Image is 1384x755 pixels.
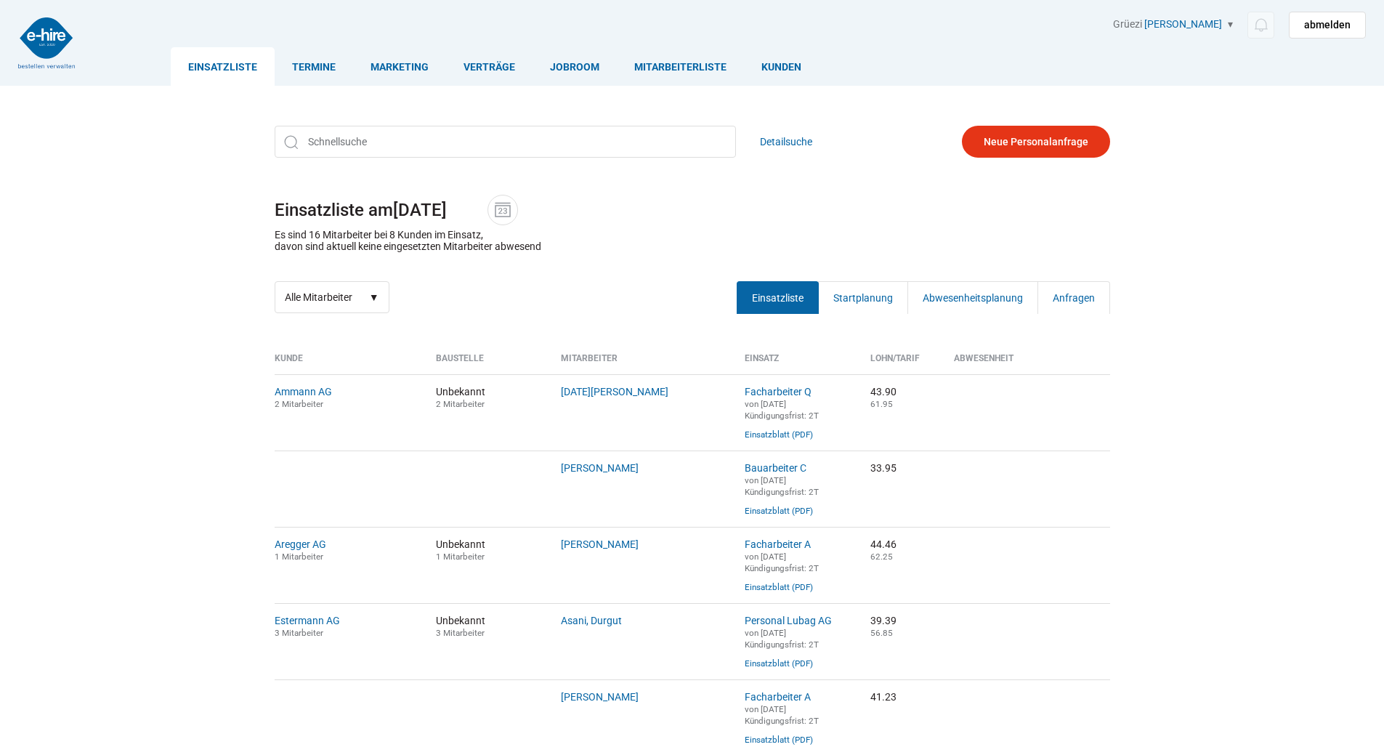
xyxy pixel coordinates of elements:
a: Startplanung [818,281,908,314]
a: Detailsuche [760,126,812,158]
img: icon-notification.svg [1252,16,1270,34]
span: Unbekannt [436,538,540,562]
a: Einsatzblatt (PDF) [745,582,813,592]
small: 62.25 [870,552,893,562]
small: 2 Mitarbeiter [275,399,323,409]
small: von [DATE] Kündigungsfrist: 2T [745,552,819,573]
p: Es sind 16 Mitarbeiter bei 8 Kunden im Einsatz, davon sind aktuell keine eingesetzten Mitarbeiter... [275,229,541,252]
small: 56.85 [870,628,893,638]
nobr: 41.23 [870,691,897,703]
small: von [DATE] Kündigungsfrist: 2T [745,475,819,497]
a: [PERSON_NAME] [1144,18,1222,30]
small: 1 Mitarbeiter [436,552,485,562]
small: 3 Mitarbeiter [275,628,323,638]
a: Ammann AG [275,386,332,397]
a: Einsatzblatt (PDF) [745,735,813,745]
a: Einsatzblatt (PDF) [745,429,813,440]
th: Abwesenheit [943,353,1110,374]
nobr: 39.39 [870,615,897,626]
small: von [DATE] Kündigungsfrist: 2T [745,704,819,726]
nobr: 44.46 [870,538,897,550]
a: Personal Lubag AG [745,615,832,626]
a: Marketing [353,47,446,86]
a: [PERSON_NAME] [561,691,639,703]
img: icon-date.svg [492,199,514,221]
a: Bauarbeiter C [745,462,806,474]
input: Schnellsuche [275,126,736,158]
a: Einsatzliste [737,281,819,314]
th: Baustelle [425,353,551,374]
div: Grüezi [1113,18,1366,39]
a: [PERSON_NAME] [561,462,639,474]
small: von [DATE] Kündigungsfrist: 2T [745,399,819,421]
a: Anfragen [1037,281,1110,314]
img: logo2.png [18,17,75,68]
th: Kunde [275,353,425,374]
a: Asani, Durgut [561,615,622,626]
a: Termine [275,47,353,86]
th: Lohn/Tarif [859,353,943,374]
a: Mitarbeiterliste [617,47,744,86]
a: Kunden [744,47,819,86]
th: Einsatz [734,353,859,374]
a: Jobroom [533,47,617,86]
th: Mitarbeiter [550,353,734,374]
a: Einsatzblatt (PDF) [745,658,813,669]
a: Facharbeiter A [745,691,811,703]
a: Facharbeiter A [745,538,811,550]
a: Estermann AG [275,615,340,626]
nobr: 33.95 [870,462,897,474]
a: Neue Personalanfrage [962,126,1110,158]
h1: Einsatzliste am [275,195,1110,225]
a: [PERSON_NAME] [561,538,639,550]
a: Abwesenheitsplanung [907,281,1038,314]
small: 61.95 [870,399,893,409]
span: Unbekannt [436,386,540,409]
a: [DATE][PERSON_NAME] [561,386,668,397]
a: Facharbeiter Q [745,386,812,397]
a: Verträge [446,47,533,86]
a: Einsatzliste [171,47,275,86]
small: 2 Mitarbeiter [436,399,485,409]
a: Einsatzblatt (PDF) [745,506,813,516]
a: Aregger AG [275,538,326,550]
small: von [DATE] Kündigungsfrist: 2T [745,628,819,650]
span: Unbekannt [436,615,540,638]
small: 3 Mitarbeiter [436,628,485,638]
a: abmelden [1289,12,1366,39]
nobr: 43.90 [870,386,897,397]
small: 1 Mitarbeiter [275,552,323,562]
